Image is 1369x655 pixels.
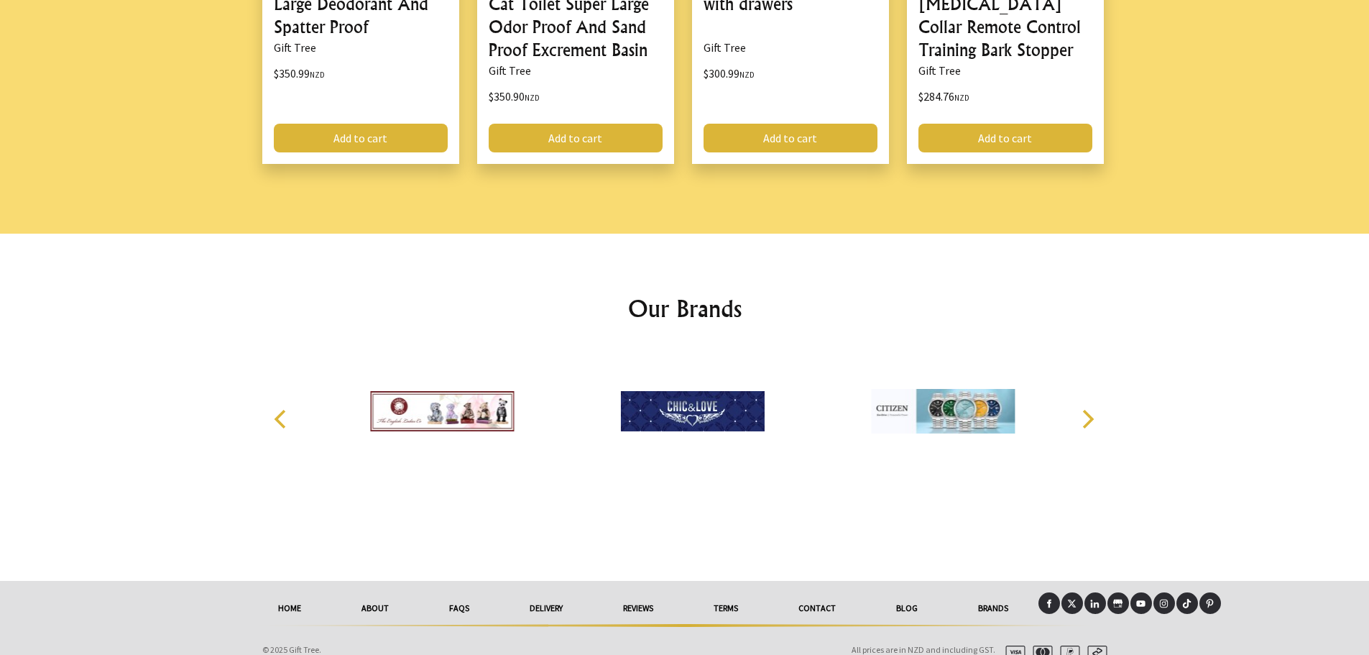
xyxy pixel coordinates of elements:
span: All prices are in NZD and including GST. [852,644,995,655]
a: Tiktok [1176,592,1198,614]
a: delivery [499,592,593,624]
a: X (Twitter) [1061,592,1083,614]
a: HOME [248,592,331,624]
button: Next [1071,403,1103,435]
a: Instagram [1153,592,1175,614]
img: Charlie Bears [370,357,514,465]
img: Chic & Love [621,357,765,465]
span: © 2025 Gift Tree. [262,644,321,655]
a: Terms [683,592,768,624]
a: Brands [948,592,1038,624]
a: Add to cart [274,124,448,152]
a: Add to cart [704,124,877,152]
a: Blog [866,592,948,624]
img: Citizen [871,357,1015,465]
a: LinkedIn [1084,592,1106,614]
a: Add to cart [918,124,1092,152]
a: Add to cart [489,124,663,152]
button: Previous [267,403,298,435]
a: About [331,592,419,624]
a: FAQs [419,592,499,624]
a: reviews [593,592,683,624]
a: Youtube [1130,592,1152,614]
a: Facebook [1038,592,1060,614]
a: Contact [768,592,866,624]
h2: Our Brands [259,291,1110,326]
a: Pinterest [1199,592,1221,614]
